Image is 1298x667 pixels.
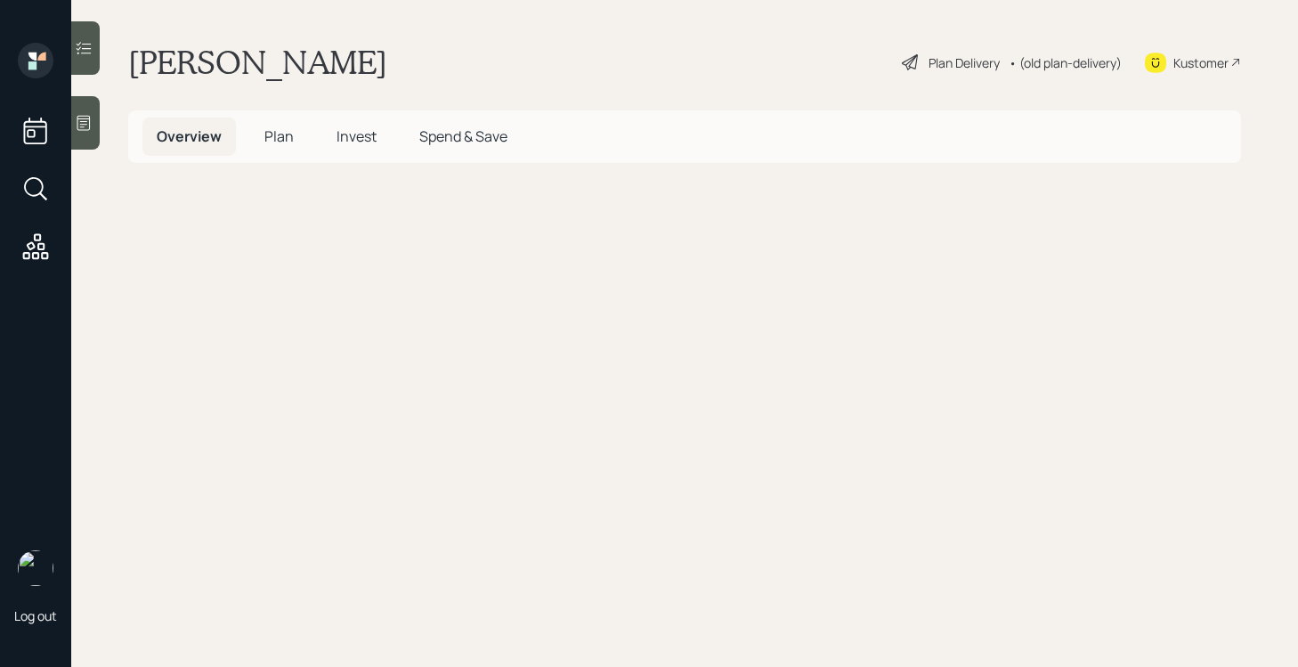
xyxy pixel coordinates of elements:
span: Invest [337,126,377,146]
div: Kustomer [1173,53,1229,72]
h1: [PERSON_NAME] [128,43,387,82]
span: Plan [264,126,294,146]
span: Spend & Save [419,126,507,146]
img: retirable_logo.png [18,550,53,586]
div: Log out [14,607,57,624]
div: Plan Delivery [929,53,1000,72]
span: Overview [157,126,222,146]
div: • (old plan-delivery) [1009,53,1122,72]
